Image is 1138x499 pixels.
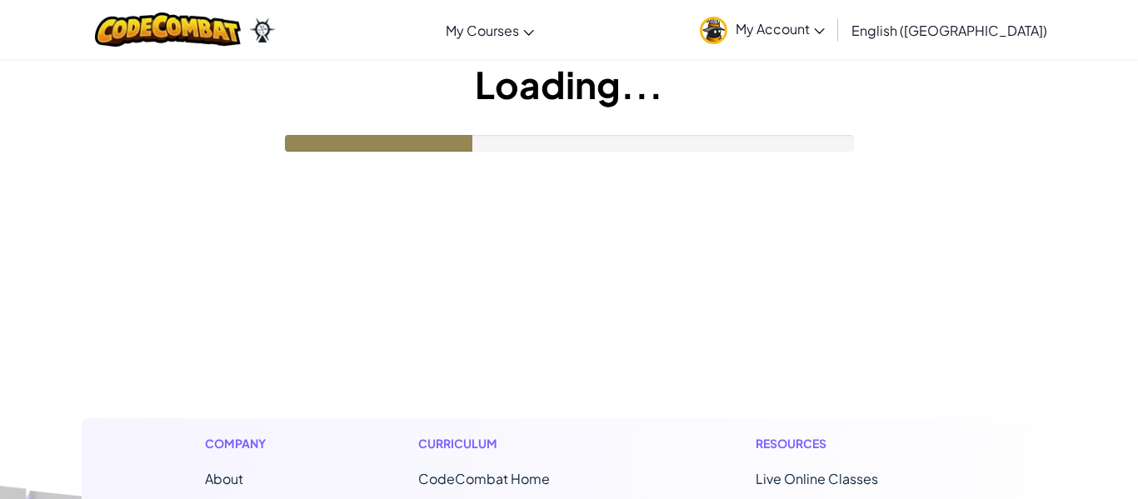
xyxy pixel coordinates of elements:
a: My Courses [437,7,542,52]
a: About [205,470,243,487]
h1: Curriculum [418,435,620,452]
a: English ([GEOGRAPHIC_DATA]) [843,7,1056,52]
span: CodeCombat Home [418,470,550,487]
span: English ([GEOGRAPHIC_DATA]) [851,22,1047,39]
img: Ozaria [249,17,276,42]
h1: Company [205,435,282,452]
h1: Resources [756,435,933,452]
img: CodeCombat logo [95,12,241,47]
span: My Account [736,20,825,37]
a: Live Online Classes [756,470,878,487]
a: My Account [691,3,833,56]
img: avatar [700,17,727,44]
span: My Courses [446,22,519,39]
